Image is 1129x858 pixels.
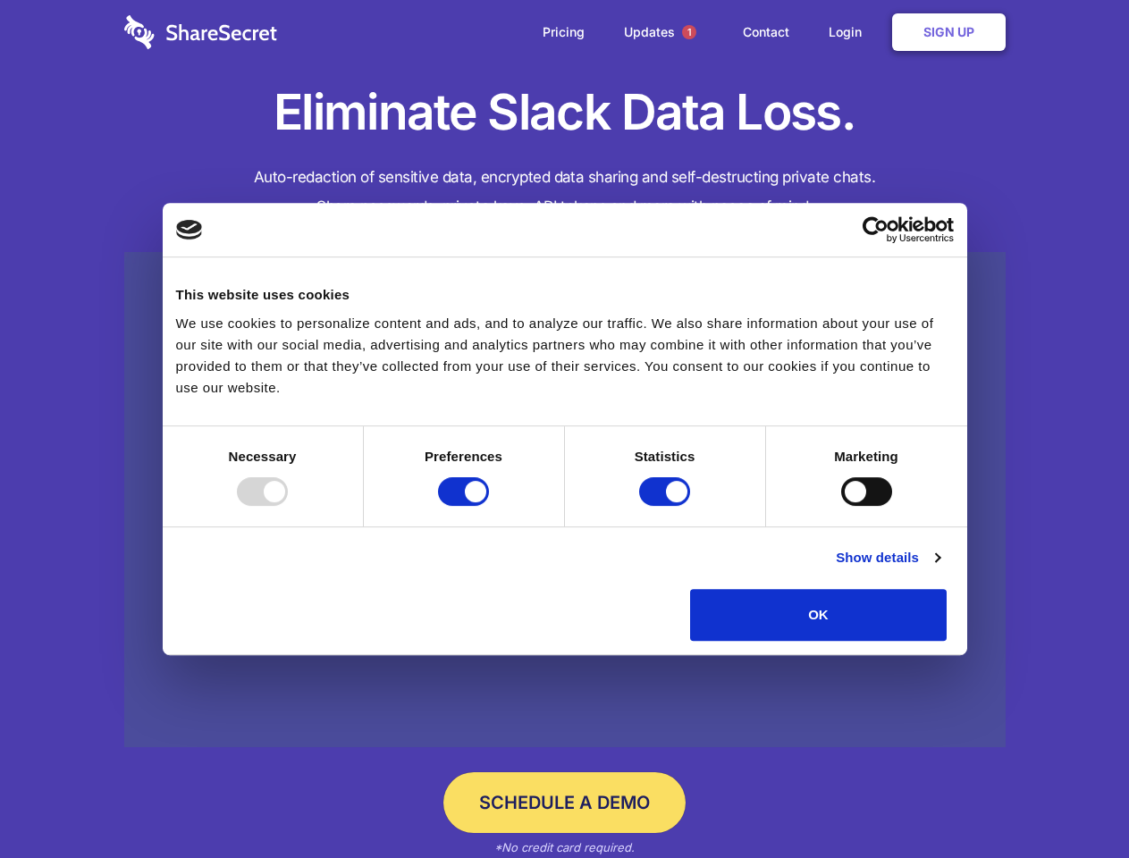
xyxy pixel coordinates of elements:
strong: Marketing [834,449,898,464]
h1: Eliminate Slack Data Loss. [124,80,1006,145]
img: logo [176,220,203,240]
strong: Necessary [229,449,297,464]
a: Pricing [525,4,602,60]
button: OK [690,589,947,641]
em: *No credit card required. [494,840,635,854]
a: Usercentrics Cookiebot - opens in a new window [797,216,954,243]
h4: Auto-redaction of sensitive data, encrypted data sharing and self-destructing private chats. Shar... [124,163,1006,222]
a: Contact [725,4,807,60]
a: Show details [836,547,939,568]
a: Wistia video thumbnail [124,252,1006,748]
a: Sign Up [892,13,1006,51]
img: logo-wordmark-white-trans-d4663122ce5f474addd5e946df7df03e33cb6a1c49d2221995e7729f52c070b2.svg [124,15,277,49]
strong: Statistics [635,449,695,464]
a: Login [811,4,889,60]
span: 1 [682,25,696,39]
div: We use cookies to personalize content and ads, and to analyze our traffic. We also share informat... [176,313,954,399]
div: This website uses cookies [176,284,954,306]
strong: Preferences [425,449,502,464]
a: Schedule a Demo [443,772,686,833]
